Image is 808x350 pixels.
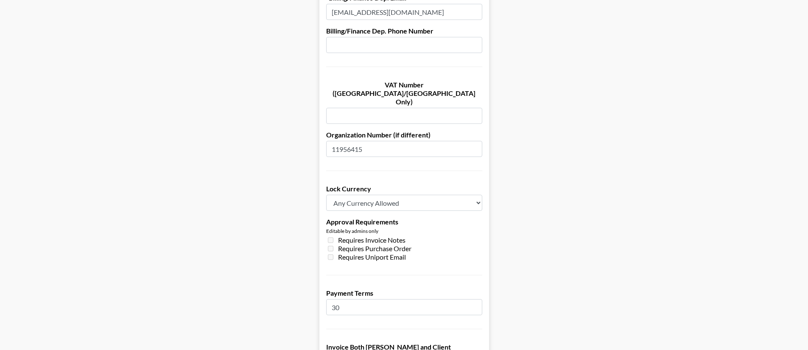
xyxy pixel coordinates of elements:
[326,131,482,139] label: Organization Number (if different)
[338,236,405,244] span: Requires Invoice Notes
[326,289,482,297] label: Payment Terms
[338,253,406,261] span: Requires Uniport Email
[326,218,482,226] label: Approval Requirements
[338,244,411,253] span: Requires Purchase Order
[326,27,482,35] label: Billing/Finance Dep. Phone Number
[326,185,482,193] label: Lock Currency
[326,228,482,234] div: Editable by admins only
[326,81,482,106] label: VAT Number ([GEOGRAPHIC_DATA]/[GEOGRAPHIC_DATA] Only)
